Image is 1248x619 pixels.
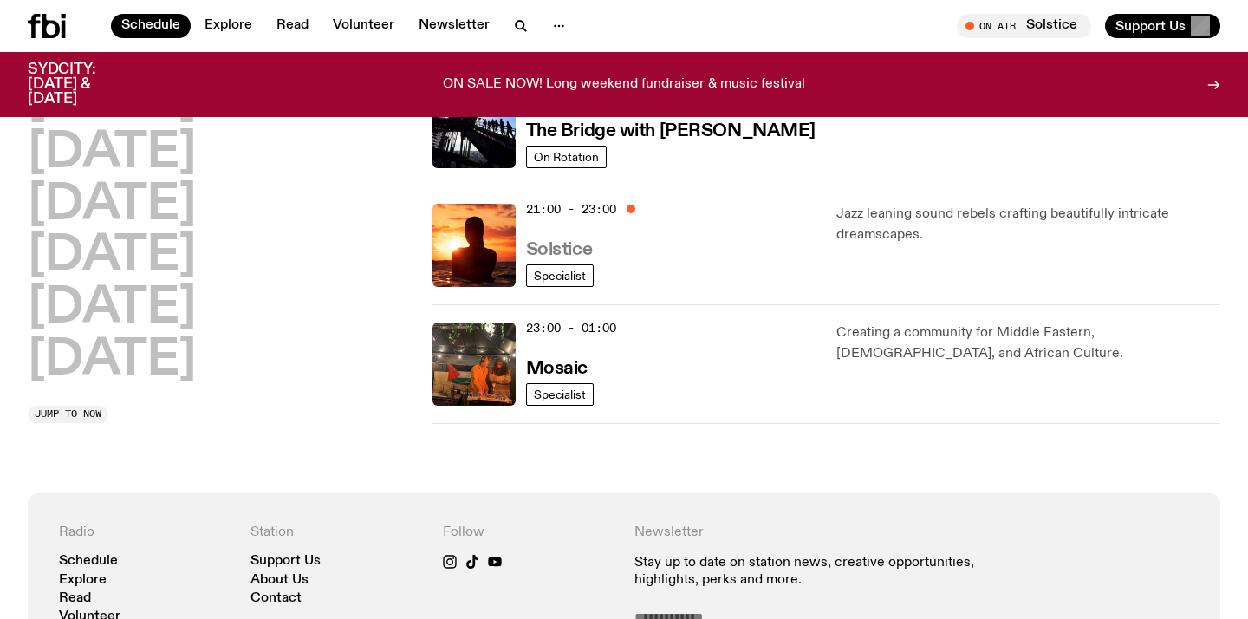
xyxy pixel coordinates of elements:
[322,14,405,38] a: Volunteer
[634,525,998,541] h4: Newsletter
[534,388,586,401] span: Specialist
[28,62,139,107] h3: SYDCITY: [DATE] & [DATE]
[836,204,1220,245] p: Jazz leaning sound rebels crafting beautifully intricate dreamscapes.
[28,284,196,333] button: [DATE]
[534,269,586,282] span: Specialist
[634,555,998,588] p: Stay up to date on station news, creative opportunities, highlights, perks and more.
[526,238,592,259] a: Solstice
[35,409,101,419] span: Jump to now
[836,323,1220,364] p: Creating a community for Middle Eastern, [DEMOGRAPHIC_DATA], and African Culture.
[28,336,196,385] button: [DATE]
[443,525,614,541] h4: Follow
[59,574,107,587] a: Explore
[957,14,1091,38] button: On AirSolstice
[250,525,421,541] h4: Station
[526,146,607,168] a: On Rotation
[526,264,594,287] a: Specialist
[432,85,516,168] img: People climb Sydney's Harbour Bridge
[526,119,816,140] a: The Bridge with [PERSON_NAME]
[59,525,230,541] h4: Radio
[443,77,805,93] p: ON SALE NOW! Long weekend fundraiser & music festival
[526,122,816,140] h3: The Bridge with [PERSON_NAME]
[250,592,302,605] a: Contact
[111,14,191,38] a: Schedule
[59,555,118,568] a: Schedule
[526,201,616,218] span: 21:00 - 23:00
[526,360,588,378] h3: Mosaic
[28,233,196,282] button: [DATE]
[28,406,108,423] button: Jump to now
[266,14,319,38] a: Read
[250,555,321,568] a: Support Us
[408,14,500,38] a: Newsletter
[534,150,599,163] span: On Rotation
[250,574,309,587] a: About Us
[1105,14,1220,38] button: Support Us
[526,320,616,336] span: 23:00 - 01:00
[432,323,516,406] img: Tommy and Jono Playing at a fundraiser for Palestine
[28,129,196,178] button: [DATE]
[194,14,263,38] a: Explore
[1115,18,1186,34] span: Support Us
[28,181,196,230] button: [DATE]
[526,383,594,406] a: Specialist
[59,592,91,605] a: Read
[526,241,592,259] h3: Solstice
[432,204,516,287] img: A girl standing in the ocean as waist level, staring into the rise of the sun.
[526,356,588,378] a: Mosaic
